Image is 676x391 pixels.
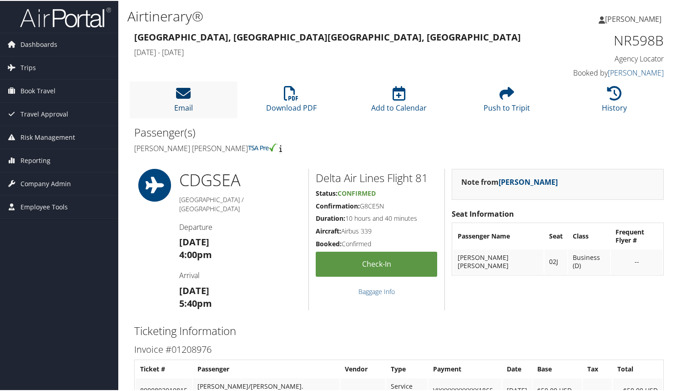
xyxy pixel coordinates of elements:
[134,30,521,42] strong: [GEOGRAPHIC_DATA], [GEOGRAPHIC_DATA] [GEOGRAPHIC_DATA], [GEOGRAPHIC_DATA]
[136,360,192,376] th: Ticket #
[134,46,528,56] h4: [DATE] - [DATE]
[542,30,664,49] h1: NR598B
[316,213,438,222] h5: 10 hours and 40 minutes
[602,90,627,112] a: History
[179,168,302,191] h1: CDG SEA
[134,124,392,139] h2: Passenger(s)
[568,223,610,248] th: Class
[533,360,582,376] th: Base
[20,79,55,102] span: Book Travel
[316,188,338,197] strong: Status:
[429,360,501,376] th: Payment
[179,296,212,309] strong: 5:40pm
[542,53,664,63] h4: Agency Locator
[583,360,612,376] th: Tax
[599,5,671,32] a: [PERSON_NAME]
[20,6,111,27] img: airportal-logo.png
[134,342,664,355] h3: Invoice #01208976
[605,13,661,23] span: [PERSON_NAME]
[613,360,662,376] th: Total
[611,223,662,248] th: Frequent Flyer #
[20,125,75,148] span: Risk Management
[371,90,427,112] a: Add to Calendar
[545,223,567,248] th: Seat
[193,360,339,376] th: Passenger
[20,148,50,171] span: Reporting
[453,249,544,273] td: [PERSON_NAME] [PERSON_NAME]
[545,249,567,273] td: 02J
[20,195,68,218] span: Employee Tools
[316,213,345,222] strong: Duration:
[340,360,385,376] th: Vendor
[542,67,664,77] h4: Booked by
[179,221,302,231] h4: Departure
[502,360,532,376] th: Date
[452,208,514,218] strong: Seat Information
[453,223,544,248] th: Passenger Name
[179,284,209,296] strong: [DATE]
[316,239,342,247] strong: Booked:
[20,172,71,194] span: Company Admin
[386,360,428,376] th: Type
[20,102,68,125] span: Travel Approval
[316,169,438,185] h2: Delta Air Lines Flight 81
[316,251,438,276] a: Check-in
[134,142,392,152] h4: [PERSON_NAME] [PERSON_NAME]
[358,286,395,295] a: Baggage Info
[248,142,277,151] img: tsa-precheck.png
[568,249,610,273] td: Business (D)
[179,194,302,212] h5: [GEOGRAPHIC_DATA] / [GEOGRAPHIC_DATA]
[20,56,36,78] span: Trips
[608,67,664,77] a: [PERSON_NAME]
[134,322,664,338] h2: Ticketing Information
[615,257,658,265] div: --
[316,226,341,234] strong: Aircraft:
[499,176,558,186] a: [PERSON_NAME]
[316,239,438,248] h5: Confirmed
[174,90,193,112] a: Email
[179,269,302,279] h4: Arrival
[484,90,530,112] a: Push to Tripit
[338,188,376,197] span: Confirmed
[20,32,57,55] span: Dashboards
[266,90,317,112] a: Download PDF
[316,201,360,209] strong: Confirmation:
[179,248,212,260] strong: 4:00pm
[127,6,489,25] h1: Airtinerary®
[316,226,438,235] h5: Airbus 339
[316,201,438,210] h5: G8CE5N
[179,235,209,247] strong: [DATE]
[461,176,558,186] strong: Note from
